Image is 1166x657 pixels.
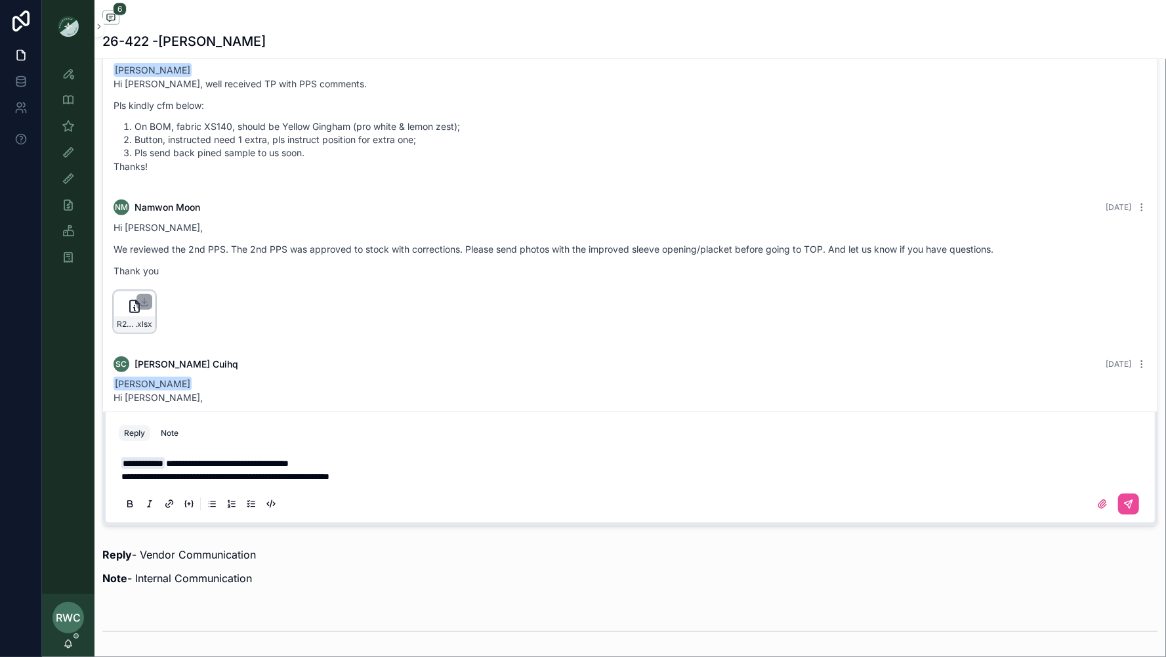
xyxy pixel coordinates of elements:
h1: 26-422 -[PERSON_NAME] [102,32,266,51]
span: SC [116,359,127,370]
span: RWC [56,610,81,625]
span: [DATE] [1106,359,1131,369]
span: [DATE] [1106,202,1131,212]
p: - Vendor Communication [102,547,1158,562]
span: NM [115,202,128,213]
button: Note [156,425,184,441]
p: We reviewed the 2nd PPS. The 2nd PPS was approved to stock with corrections. Please send photos w... [114,242,1147,256]
div: Note [161,428,178,438]
img: App logo [58,16,79,37]
span: .xlsx [135,319,152,329]
li: Button, instructed need 1 extra, pls instruct position for extra one; [135,133,1147,146]
p: Hi [PERSON_NAME], well received TP with PPS comments. [114,77,1147,91]
span: 6 [113,3,127,16]
p: Pls kindly cfm below: [114,98,1147,112]
p: Hi [PERSON_NAME], [114,391,1147,404]
span: [PERSON_NAME] Cuihq [135,358,238,371]
strong: Note [102,572,127,585]
li: Pls send back pined sample to us soon. [135,146,1147,159]
p: Thank you [114,264,1147,278]
strong: Reply [102,548,132,561]
button: Reply [119,425,150,441]
p: - Internal Communication [102,570,1158,586]
span: [PERSON_NAME] [114,377,192,391]
span: R26-TN#26-422_INTERLOCK-GINGHAM-QUARTER-SLEEVE_VW_2nd-PPS-App_[DATE] [117,319,135,329]
p: Thanks! [114,159,1147,173]
li: On BOM, fabric XS140, should be Yellow Gingham (pro white & lemon zest); [135,120,1147,133]
span: Namwon Moon [135,201,200,214]
p: Hi [PERSON_NAME], [114,221,1147,234]
div: scrollable content [42,53,94,286]
span: [PERSON_NAME] [114,63,192,77]
button: 6 [102,11,119,27]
